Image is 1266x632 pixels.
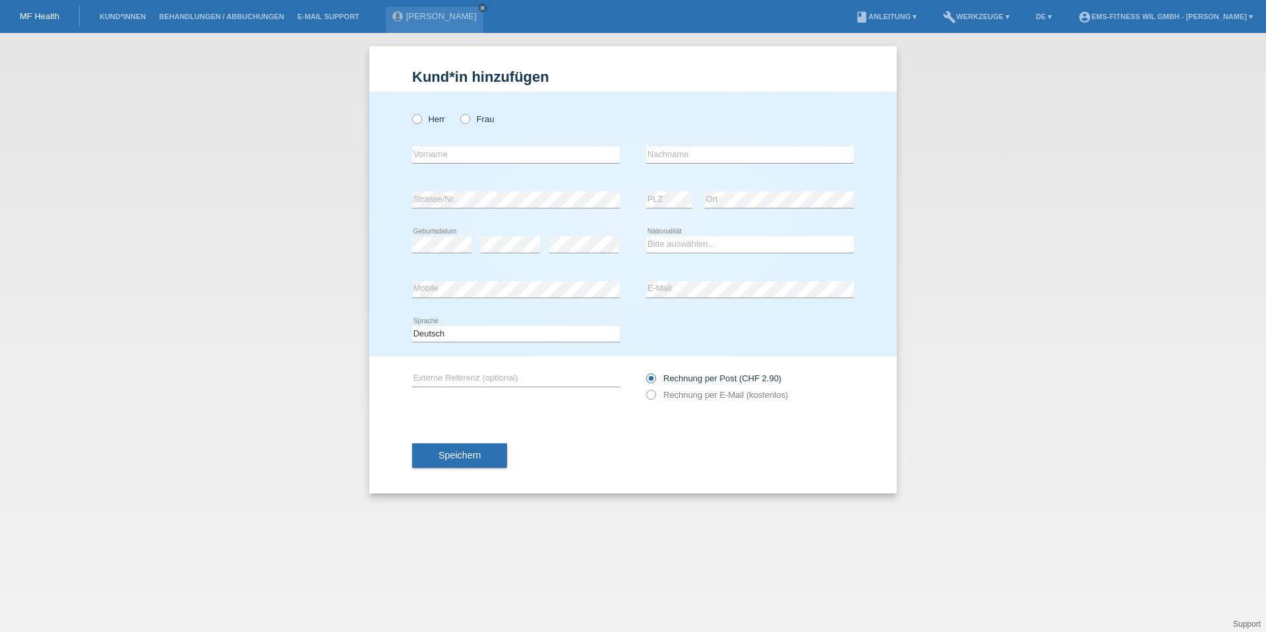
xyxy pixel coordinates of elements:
a: DE ▾ [1029,13,1058,20]
a: account_circleEMS-Fitness Wil GmbH - [PERSON_NAME] ▾ [1071,13,1259,20]
button: Speichern [412,443,507,468]
i: close [479,5,486,11]
label: Rechnung per E-Mail (kostenlos) [646,390,788,400]
a: Behandlungen / Abbuchungen [152,13,291,20]
a: E-Mail Support [291,13,366,20]
input: Frau [460,114,469,123]
label: Frau [460,114,494,124]
a: close [478,3,487,13]
label: Herr [412,114,445,124]
label: Rechnung per Post (CHF 2.90) [646,373,781,383]
a: bookAnleitung ▾ [849,13,923,20]
h1: Kund*in hinzufügen [412,69,854,85]
a: MF Health [20,11,59,21]
a: Support [1233,619,1261,629]
input: Herr [412,114,421,123]
i: book [855,11,868,24]
i: build [943,11,956,24]
a: Kund*innen [93,13,152,20]
a: buildWerkzeuge ▾ [936,13,1016,20]
i: account_circle [1078,11,1091,24]
span: Speichern [438,450,481,460]
a: [PERSON_NAME] [406,11,477,21]
input: Rechnung per Post (CHF 2.90) [646,373,655,390]
input: Rechnung per E-Mail (kostenlos) [646,390,655,406]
